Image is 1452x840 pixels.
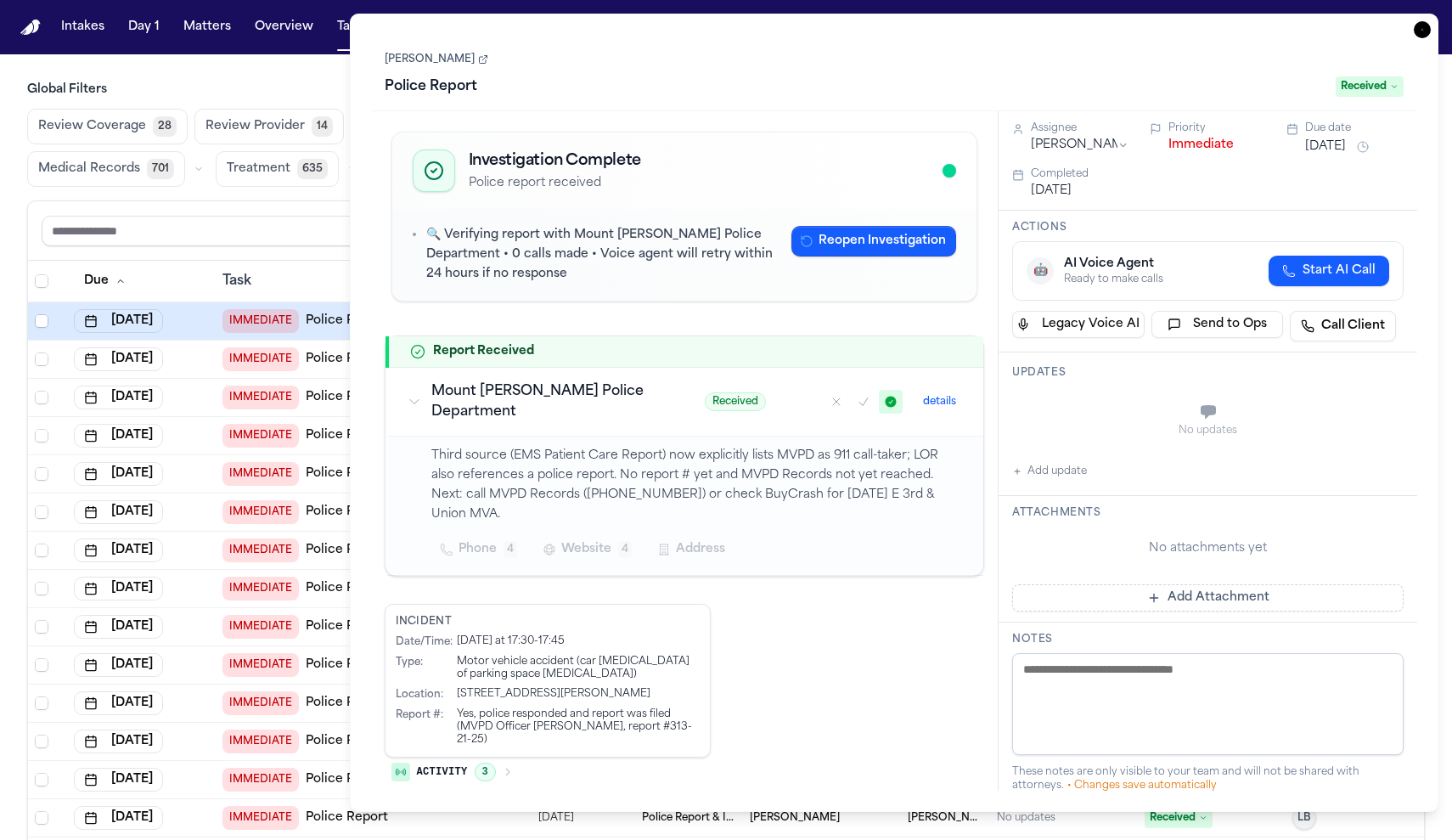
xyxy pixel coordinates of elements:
[457,688,650,702] div: [STREET_ADDRESS][PERSON_NAME]
[916,392,963,412] button: details
[54,12,111,42] button: Intakes
[385,53,488,66] a: [PERSON_NAME]
[457,656,700,681] div: Motor vehicle accident (car [MEDICAL_DATA] of parking space [MEDICAL_DATA])
[385,758,520,786] button: Activity3
[534,534,642,565] button: Website4
[431,381,665,422] h3: Mount [PERSON_NAME] Police Department
[1012,221,1404,234] h3: Actions
[457,708,700,747] div: Yes, police responded and report was filed (MVPD Officer [PERSON_NAME], report #313-21-25)
[1064,256,1163,273] div: AI Voice Agent
[1305,138,1346,155] button: [DATE]
[1012,506,1404,520] h3: Attachments
[1031,183,1072,200] button: [DATE]
[38,161,140,178] span: Medical Records
[396,656,450,681] div: Type :
[431,534,527,565] button: Phone4
[1303,262,1376,279] span: Start AI Call
[205,118,305,135] span: Review Provider
[1290,311,1396,341] a: Call Client
[227,161,290,178] span: Treatment
[879,390,903,414] button: Mark as received
[1012,424,1404,437] div: No updates
[1151,311,1284,338] button: Send to Ops
[1353,137,1373,157] button: Snooze task
[1033,262,1048,279] span: 🤖
[27,109,188,144] button: Review Coverage28
[38,118,146,135] span: Review Coverage
[1269,256,1389,286] button: Start AI Call
[1064,273,1163,286] div: Ready to make calls
[431,447,964,524] p: Third source (EMS Patient Care Report) now explicitly lists MVPD as 911 call-taker; LOR also refe...
[153,116,177,137] span: 28
[705,392,766,411] span: Received
[1012,461,1087,482] button: Add update
[469,149,641,173] h2: Investigation Complete
[330,12,375,42] button: Tasks
[426,226,779,284] p: 🔍 Verifying report with Mount [PERSON_NAME] Police Department • 0 calls made • Voice agent will r...
[121,12,166,42] button: Day 1
[443,12,516,42] button: The Flock
[248,12,320,42] button: Overview
[396,615,700,629] div: Incident
[1168,121,1267,135] div: Priority
[27,151,185,187] button: Medical Records701
[469,175,641,192] p: Police report received
[147,159,174,179] span: 701
[194,109,344,144] button: Review Provider14
[649,534,735,565] button: Address
[457,635,565,649] div: [DATE] at 17:30-17:45
[177,12,238,42] button: Matters
[1012,633,1404,646] h3: Notes
[1012,366,1404,380] h3: Updates
[475,763,496,781] span: 3
[27,82,1425,99] h3: Global Filters
[396,635,450,649] div: Date/Time :
[396,688,450,702] div: Location :
[20,20,41,36] a: Home
[1012,540,1404,557] div: No attachments yet
[20,20,41,36] img: Finch Logo
[852,390,875,414] button: Mark as confirmed
[312,116,333,137] span: 14
[1067,781,1217,791] span: • Changes save automatically
[378,73,484,100] h1: Police Report
[1168,137,1234,154] button: Immediate
[216,151,339,187] button: Treatment635
[1012,765,1404,792] div: These notes are only visible to your team and will not be shared with attorneys.
[1305,121,1404,135] div: Due date
[386,12,433,42] button: Firms
[824,390,848,414] button: Mark as no report
[1031,167,1404,181] div: Completed
[297,159,328,179] span: 635
[396,708,450,747] div: Report # :
[1031,121,1129,135] div: Assignee
[1012,311,1145,338] button: Legacy Voice AI
[791,226,956,257] button: Reopen Investigation
[433,343,534,360] h2: Report Received
[1336,76,1404,97] span: Received
[417,765,468,779] span: Activity
[1012,584,1404,612] button: Add Attachment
